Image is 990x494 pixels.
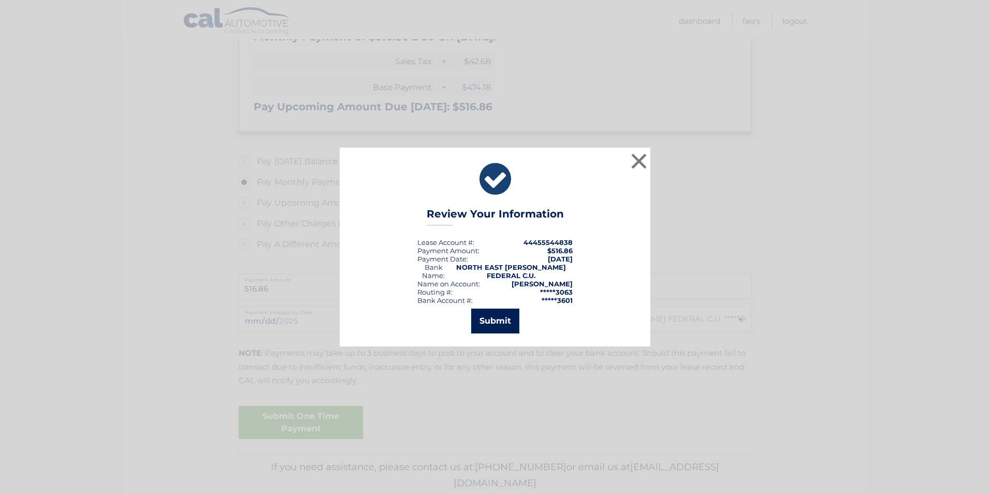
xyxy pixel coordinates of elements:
[471,309,519,333] button: Submit
[456,263,566,280] strong: NORTH EAST [PERSON_NAME] FEDERAL C.U.
[417,255,467,263] span: Payment Date
[417,255,468,263] div: :
[417,288,453,296] div: Routing #:
[417,296,473,304] div: Bank Account #:
[548,255,573,263] span: [DATE]
[417,263,450,280] div: Bank Name:
[417,280,480,288] div: Name on Account:
[512,280,573,288] strong: [PERSON_NAME]
[523,238,573,246] strong: 44455544838
[547,246,573,255] span: $516.86
[417,238,474,246] div: Lease Account #:
[417,246,479,255] div: Payment Amount:
[629,151,649,171] button: ×
[427,208,564,226] h3: Review Your Information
